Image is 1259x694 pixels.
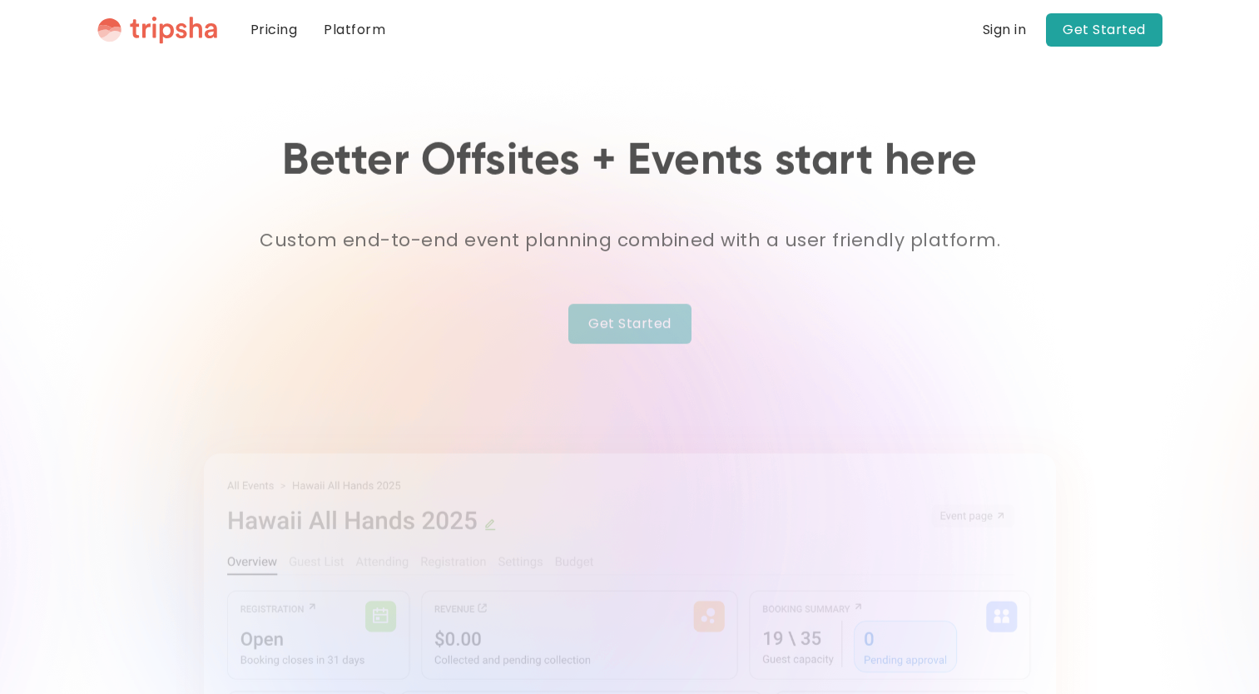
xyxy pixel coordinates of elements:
div: Sign in [983,23,1027,37]
h1: Better Offsites + Events start here [282,136,978,188]
img: Tripsha Logo [97,16,217,44]
a: Get Started [1046,13,1162,47]
strong: Custom end-to-end event planning combined with a user friendly platform. [260,227,1000,253]
a: home [97,16,217,44]
a: Sign in [983,20,1027,40]
a: Get Started [568,304,691,344]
